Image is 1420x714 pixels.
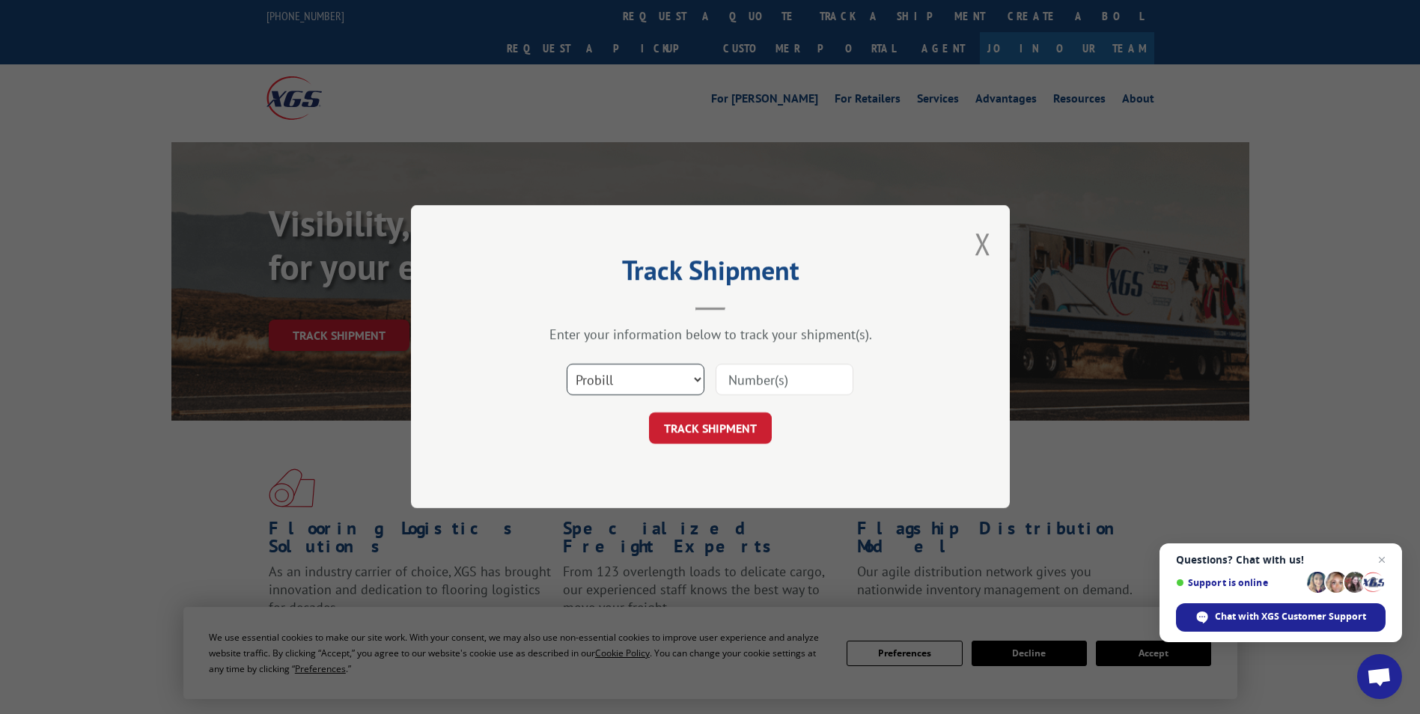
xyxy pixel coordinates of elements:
[486,326,935,344] div: Enter your information below to track your shipment(s).
[1176,554,1386,566] span: Questions? Chat with us!
[716,364,853,396] input: Number(s)
[486,260,935,288] h2: Track Shipment
[1176,577,1302,588] span: Support is online
[649,413,772,445] button: TRACK SHIPMENT
[1357,654,1402,699] a: Open chat
[1176,603,1386,632] span: Chat with XGS Customer Support
[1215,610,1366,623] span: Chat with XGS Customer Support
[975,224,991,263] button: Close modal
